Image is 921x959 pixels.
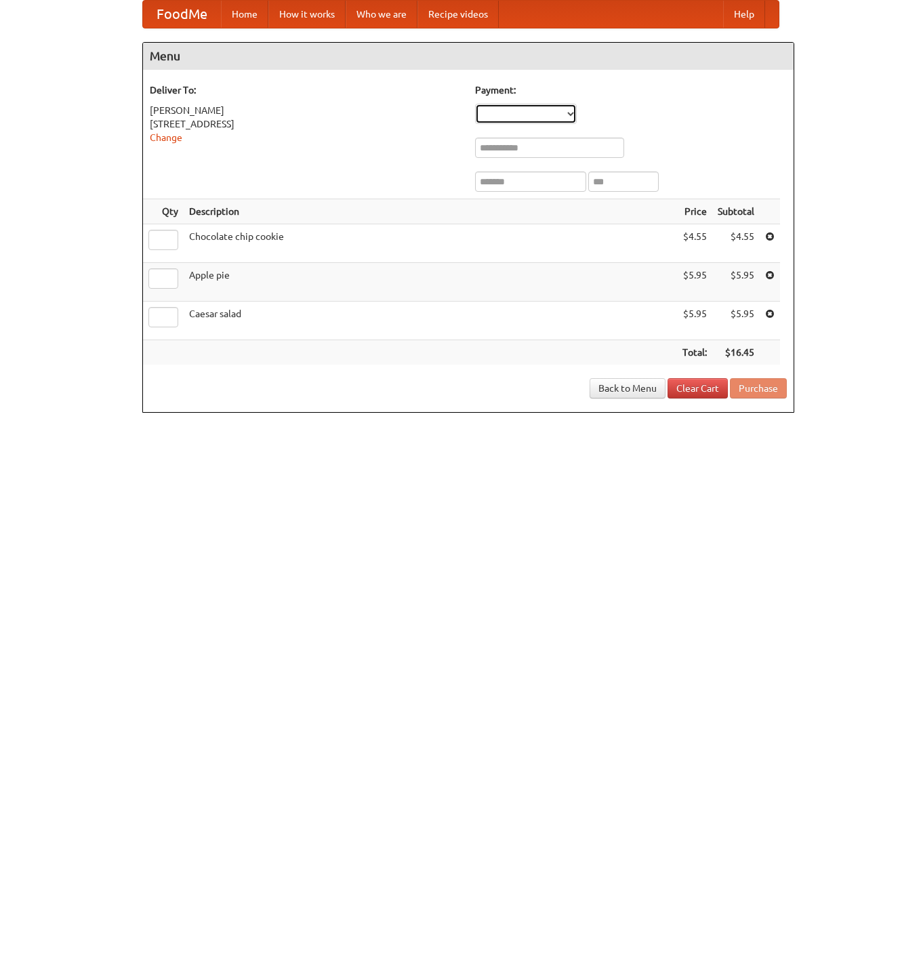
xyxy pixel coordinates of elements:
h5: Deliver To: [150,83,462,97]
div: [PERSON_NAME] [150,104,462,117]
td: $5.95 [677,302,712,340]
h5: Payment: [475,83,787,97]
button: Purchase [730,378,787,399]
div: [STREET_ADDRESS] [150,117,462,131]
h4: Menu [143,43,794,70]
td: $5.95 [712,263,760,302]
a: Home [221,1,268,28]
td: Chocolate chip cookie [184,224,677,263]
td: Caesar salad [184,302,677,340]
a: How it works [268,1,346,28]
th: $16.45 [712,340,760,365]
a: Who we are [346,1,417,28]
th: Description [184,199,677,224]
a: Clear Cart [668,378,728,399]
a: FoodMe [143,1,221,28]
a: Help [723,1,765,28]
td: $4.55 [712,224,760,263]
a: Change [150,132,182,143]
a: Recipe videos [417,1,499,28]
td: $5.95 [712,302,760,340]
a: Back to Menu [590,378,666,399]
th: Subtotal [712,199,760,224]
td: $5.95 [677,263,712,302]
th: Qty [143,199,184,224]
th: Total: [677,340,712,365]
th: Price [677,199,712,224]
td: $4.55 [677,224,712,263]
td: Apple pie [184,263,677,302]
